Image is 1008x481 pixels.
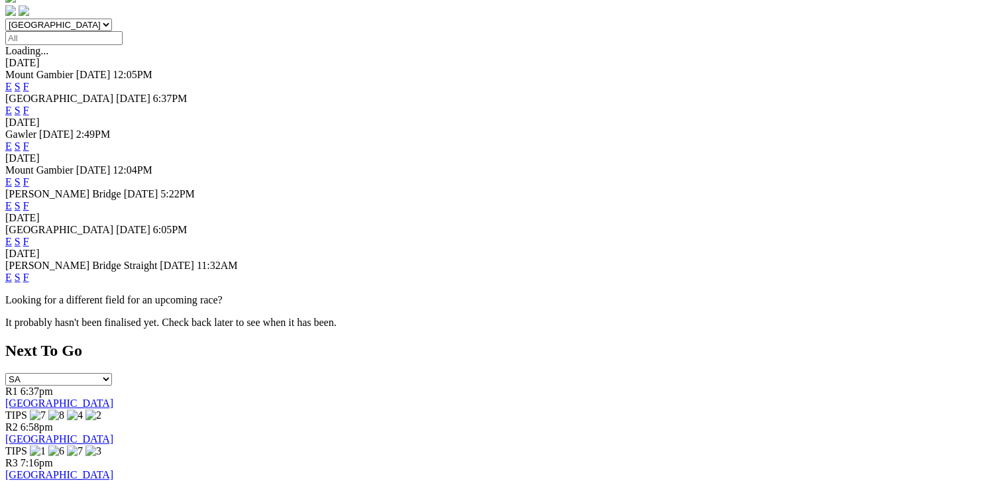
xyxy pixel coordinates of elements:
span: 12:05PM [113,69,152,80]
a: S [15,105,21,116]
span: TIPS [5,409,27,421]
a: F [23,105,29,116]
a: F [23,272,29,283]
a: F [23,176,29,187]
span: 6:37pm [21,386,53,397]
span: Mount Gambier [5,69,74,80]
span: 12:04PM [113,164,152,176]
img: 2 [85,409,101,421]
span: [PERSON_NAME] Bridge [5,188,121,199]
img: 6 [48,445,64,457]
div: [DATE] [5,117,1003,129]
a: E [5,272,12,283]
img: 7 [67,445,83,457]
span: 11:32AM [197,260,238,271]
span: [PERSON_NAME] Bridge Straight [5,260,157,271]
span: [DATE] [76,164,111,176]
span: [DATE] [116,224,150,235]
div: [DATE] [5,212,1003,224]
span: [GEOGRAPHIC_DATA] [5,93,113,104]
a: E [5,81,12,92]
a: F [23,200,29,211]
span: [DATE] [160,260,194,271]
a: F [23,81,29,92]
img: twitter.svg [19,5,29,16]
a: E [5,200,12,211]
img: 4 [67,409,83,421]
input: Select date [5,31,123,45]
a: E [5,105,12,116]
span: 5:22PM [160,188,195,199]
span: R1 [5,386,18,397]
span: R3 [5,457,18,468]
a: F [23,236,29,247]
span: Mount Gambier [5,164,74,176]
img: 1 [30,445,46,457]
a: [GEOGRAPHIC_DATA] [5,398,113,409]
span: [DATE] [124,188,158,199]
a: E [5,140,12,152]
a: [GEOGRAPHIC_DATA] [5,469,113,480]
span: 7:16pm [21,457,53,468]
span: Loading... [5,45,48,56]
p: Looking for a different field for an upcoming race? [5,294,1003,306]
a: E [5,236,12,247]
img: facebook.svg [5,5,16,16]
a: [GEOGRAPHIC_DATA] [5,433,113,445]
img: 8 [48,409,64,421]
div: [DATE] [5,248,1003,260]
div: [DATE] [5,152,1003,164]
a: S [15,272,21,283]
span: [DATE] [39,129,74,140]
partial: It probably hasn't been finalised yet. Check back later to see when it has been. [5,317,337,328]
span: 6:58pm [21,421,53,433]
div: [DATE] [5,57,1003,69]
span: TIPS [5,445,27,456]
a: E [5,176,12,187]
span: 6:05PM [153,224,188,235]
a: F [23,140,29,152]
span: R2 [5,421,18,433]
a: S [15,236,21,247]
span: [DATE] [76,69,111,80]
span: 2:49PM [76,129,111,140]
span: 6:37PM [153,93,188,104]
a: S [15,200,21,211]
img: 3 [85,445,101,457]
span: [DATE] [116,93,150,104]
span: [GEOGRAPHIC_DATA] [5,224,113,235]
a: S [15,176,21,187]
a: S [15,81,21,92]
h2: Next To Go [5,342,1003,360]
span: Gawler [5,129,36,140]
a: S [15,140,21,152]
img: 7 [30,409,46,421]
